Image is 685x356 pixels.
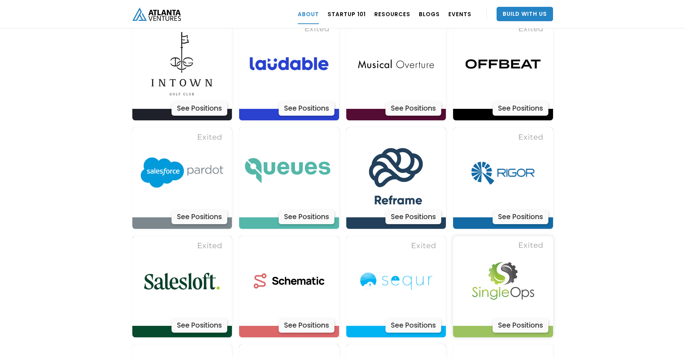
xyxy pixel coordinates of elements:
[239,19,339,120] a: Actively LearnSee Positions
[172,210,227,224] div: See Positions
[172,101,227,116] div: See Positions
[328,4,366,24] a: Startup 101
[137,128,227,217] img: Actively Learn
[493,210,548,224] div: See Positions
[385,318,441,333] div: See Positions
[244,19,334,109] img: Actively Learn
[244,236,334,326] img: Actively Learn
[385,101,441,116] div: See Positions
[137,19,227,109] img: Actively Learn
[132,236,232,337] a: Actively LearnSee Positions
[132,128,232,229] a: Actively LearnSee Positions
[244,128,334,217] img: Actively Learn
[346,19,446,120] a: Actively LearnSee Positions
[239,236,339,337] a: Actively LearnSee Positions
[351,236,441,326] img: Actively Learn
[453,128,553,229] a: Actively LearnSee Positions
[239,128,339,229] a: Actively LearnSee Positions
[132,19,232,120] a: Actively LearnSee Positions
[497,7,553,21] a: Build With Us
[137,236,227,326] img: Actively Learn
[346,128,446,229] a: Actively LearnSee Positions
[279,101,334,116] div: See Positions
[374,4,410,24] a: RESOURCES
[351,19,441,109] img: Actively Learn
[351,128,441,217] img: Actively Learn
[385,210,441,224] div: See Positions
[458,128,548,217] img: Actively Learn
[346,236,446,337] a: Actively LearnSee Positions
[453,236,553,337] a: Actively LearnSee Positions
[458,19,548,109] img: Actively Learn
[493,318,548,333] div: See Positions
[279,318,334,333] div: See Positions
[453,19,553,120] a: Actively LearnSee Positions
[448,4,471,24] a: EVENTS
[279,210,334,224] div: See Positions
[458,236,548,326] img: Actively Learn
[298,4,319,24] a: ABOUT
[419,4,440,24] a: BLOGS
[493,101,548,116] div: See Positions
[172,318,227,333] div: See Positions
